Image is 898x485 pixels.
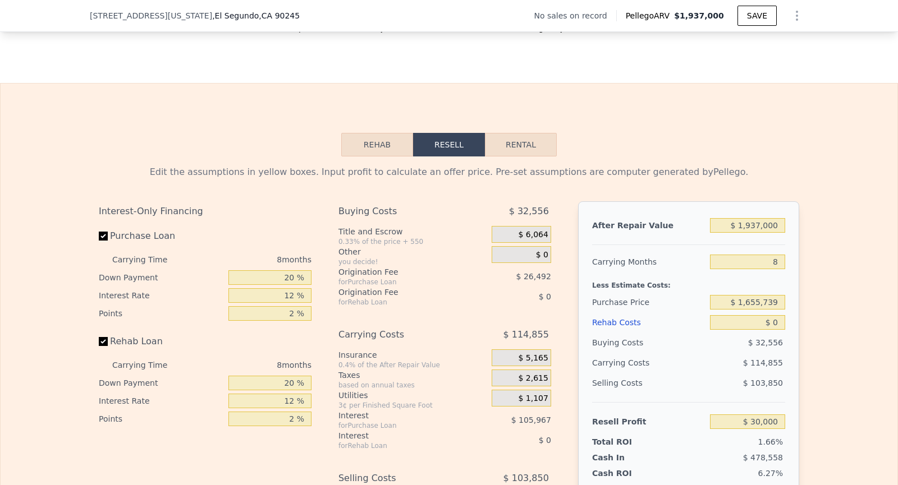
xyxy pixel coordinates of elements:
[786,4,808,27] button: Show Options
[99,374,224,392] div: Down Payment
[592,292,705,312] div: Purchase Price
[90,10,212,21] span: [STREET_ADDRESS][US_STATE]
[539,292,551,301] span: $ 0
[592,373,705,393] div: Selling Costs
[592,252,705,272] div: Carrying Months
[516,272,551,281] span: $ 26,492
[99,410,224,428] div: Points
[338,201,464,221] div: Buying Costs
[190,251,311,269] div: 8 months
[338,278,464,287] div: for Purchase Loan
[99,287,224,304] div: Interest Rate
[341,133,413,156] button: Rehab
[338,226,487,237] div: Title and Escrow
[338,257,487,266] div: you decide!
[338,361,487,369] div: 0.4% of the After Repair Value
[592,215,705,235] div: After Repair Value
[99,331,224,352] label: Rehab Loan
[592,353,662,373] div: Carrying Costs
[99,392,224,410] div: Interest Rate
[338,401,487,410] div: 3¢ per Finished Square Foot
[99,201,311,221] div: Interest-Only Financing
[338,266,464,278] div: Origination Fee
[338,369,487,381] div: Taxes
[112,251,185,269] div: Carrying Time
[112,356,185,374] div: Carrying Time
[509,201,549,221] span: $ 32,556
[592,436,662,447] div: Total ROI
[338,287,464,298] div: Origination Fee
[485,133,557,156] button: Rental
[338,349,487,361] div: Insurance
[518,230,548,240] span: $ 6,064
[338,421,464,430] div: for Purchase Loan
[592,412,705,432] div: Resell Profit
[539,436,551,445] span: $ 0
[338,390,487,401] div: Utilities
[626,10,675,21] span: Pellego ARV
[338,430,464,441] div: Interest
[99,304,224,322] div: Points
[338,381,487,390] div: based on annual taxes
[338,246,487,257] div: Other
[413,133,485,156] button: Resell
[592,468,673,479] div: Cash ROI
[99,226,224,246] label: Purchase Loan
[758,437,783,446] span: 1.66%
[99,232,108,241] input: Purchase Loan
[99,165,799,179] div: Edit the assumptions in yellow boxes. Input profit to calculate an offer price. Pre-set assumptio...
[592,332,705,353] div: Buying Costs
[592,312,705,332] div: Rehab Costs
[674,11,724,20] span: $1,937,000
[212,10,300,21] span: , El Segundo
[534,10,616,21] div: No sales on record
[518,373,548,384] span: $ 2,615
[518,353,548,363] span: $ 5,165
[758,469,783,478] span: 6.27%
[743,358,783,367] span: $ 114,855
[338,410,464,421] div: Interest
[743,378,783,387] span: $ 103,850
[338,237,487,246] div: 0.33% of the price + 550
[743,453,783,462] span: $ 478,558
[592,452,662,463] div: Cash In
[338,441,464,450] div: for Rehab Loan
[99,337,108,346] input: Rehab Loan
[737,6,777,26] button: SAVE
[190,356,311,374] div: 8 months
[99,269,224,287] div: Down Payment
[536,250,548,260] span: $ 0
[511,415,551,424] span: $ 105,967
[748,338,783,347] span: $ 32,556
[503,325,548,345] span: $ 114,855
[259,11,300,20] span: , CA 90245
[338,298,464,307] div: for Rehab Loan
[592,272,785,292] div: Less Estimate Costs:
[518,394,548,404] span: $ 1,107
[338,325,464,345] div: Carrying Costs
